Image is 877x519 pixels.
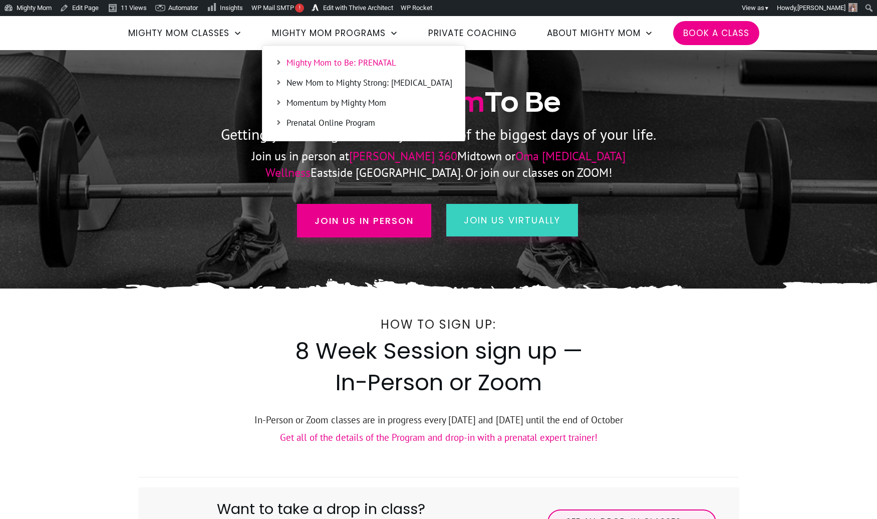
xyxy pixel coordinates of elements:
span: How to Sign Up: [381,316,496,333]
h1: To Be [139,84,739,120]
span: [PERSON_NAME] 360 [349,148,457,164]
span: 8 Week Session sign up — In-Person or Zoom [295,335,582,398]
span: Momentum by Mighty Mom [286,97,452,110]
span: Mighty Mom to Be: PRENATAL [286,57,452,70]
span: Join us in person [315,214,414,227]
a: Join us in person [297,204,431,237]
a: Private Coaching [428,25,517,42]
p: In-Person or Zoom classes are in progress every [DATE] and [DATE] until the end of October [139,412,739,428]
span: Oma [MEDICAL_DATA] Wellness [265,148,626,180]
span: join us virtually [464,214,560,226]
a: Get all of the details of the Program and drop-in with a prenatal expert trainer! [280,431,598,443]
p: Join us in person at Midtown or Eastside [GEOGRAPHIC_DATA]. Or join our classes on ZOOM! [209,148,668,181]
span: Insights [220,4,243,12]
span: [PERSON_NAME] [797,4,845,12]
a: New Mom to Mighty Strong: [MEDICAL_DATA] [267,76,460,91]
span: ! [295,4,304,13]
span: ▼ [764,5,769,12]
span: Mighty Mom Classes [128,25,229,42]
span: Prenatal Online Program [286,117,452,130]
a: Prenatal Online Program [267,116,460,131]
a: Mighty Mom to Be: PRENATAL [267,56,460,71]
a: About Mighty Mom [547,25,653,42]
span: Want to take a drop in class? [217,499,425,519]
a: Mighty Mom Classes [128,25,242,42]
span: New Mom to Mighty Strong: [MEDICAL_DATA] [286,77,452,90]
span: Mighty Mom Programs [272,25,386,42]
p: Getting you strong and ready for one of the biggest days of your life. [139,121,739,148]
a: Book a Class [683,25,749,42]
a: Mighty Mom Programs [272,25,398,42]
span: About Mighty Mom [547,25,641,42]
a: join us virtually [446,204,578,236]
a: Momentum by Mighty Mom [267,96,460,111]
